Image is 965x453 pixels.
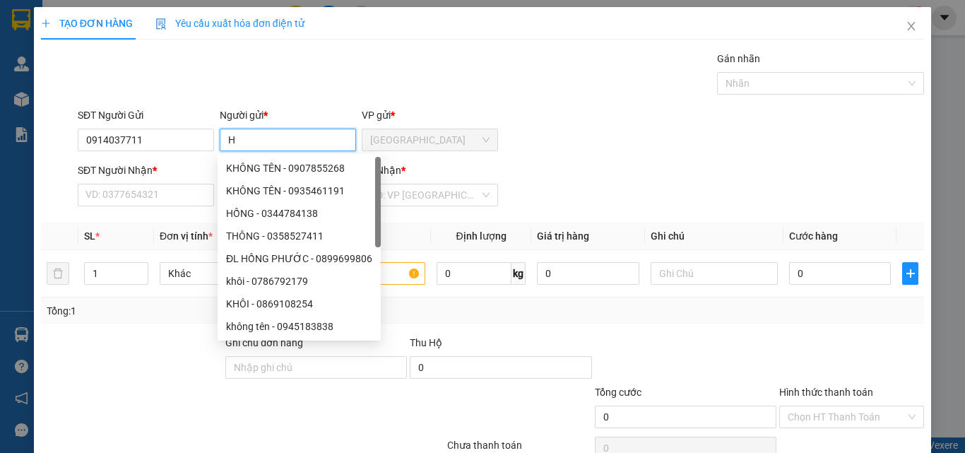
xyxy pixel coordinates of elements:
[47,262,69,285] button: delete
[12,12,34,27] span: Gửi:
[537,262,639,285] input: 0
[12,12,155,44] div: [GEOGRAPHIC_DATA]
[370,129,490,151] span: Ninh Hòa
[11,90,54,105] span: Đã thu :
[218,293,381,315] div: KHÔI - 0869108254
[165,44,278,61] div: đài
[903,268,918,279] span: plus
[165,12,199,27] span: Nhận:
[902,262,918,285] button: plus
[362,107,498,123] div: VP gửi
[218,202,381,225] div: HỒNG - 0344784138
[78,163,214,178] div: SĐT Người Nhận
[226,273,372,289] div: khôi - 0786792179
[362,165,401,176] span: VP Nhận
[595,387,641,398] span: Tổng cước
[165,61,278,81] div: 0389701360
[218,157,381,180] div: KHÔNG TÊN - 0907855268
[226,296,372,312] div: KHÔI - 0869108254
[12,44,155,61] div: đài
[218,270,381,293] div: khôi - 0786792179
[41,18,133,29] span: TẠO ĐƠN HÀNG
[651,262,778,285] input: Ghi Chú
[456,230,506,242] span: Định lượng
[168,263,278,284] span: Khác
[160,230,213,242] span: Đơn vị tính
[537,230,589,242] span: Giá trị hàng
[225,337,303,348] label: Ghi chú đơn hàng
[47,303,374,319] div: Tổng: 1
[155,18,167,30] img: icon
[84,230,95,242] span: SL
[717,53,760,64] label: Gán nhãn
[220,107,356,123] div: Người gửi
[226,206,372,221] div: HỒNG - 0344784138
[892,7,931,47] button: Close
[789,230,838,242] span: Cước hàng
[218,247,381,270] div: ĐL HỒNG PHƯỚC - 0899699806
[225,356,407,379] input: Ghi chú đơn hàng
[218,225,381,247] div: THÔNG - 0358527411
[41,18,51,28] span: plus
[410,337,442,348] span: Thu Hộ
[779,387,873,398] label: Hình thức thanh toán
[218,180,381,202] div: KHÔNG TÊN - 0935461191
[12,61,155,81] div: 0389701360
[226,251,372,266] div: ĐL HỒNG PHƯỚC - 0899699806
[11,89,158,106] div: 350.000
[165,12,278,44] div: [PERSON_NAME]
[645,223,783,250] th: Ghi chú
[511,262,526,285] span: kg
[226,228,372,244] div: THÔNG - 0358527411
[226,160,372,176] div: KHÔNG TÊN - 0907855268
[78,107,214,123] div: SĐT Người Gửi
[155,18,304,29] span: Yêu cầu xuất hóa đơn điện tử
[226,183,372,199] div: KHÔNG TÊN - 0935461191
[218,315,381,338] div: không tên - 0945183838
[906,20,917,32] span: close
[226,319,372,334] div: không tên - 0945183838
